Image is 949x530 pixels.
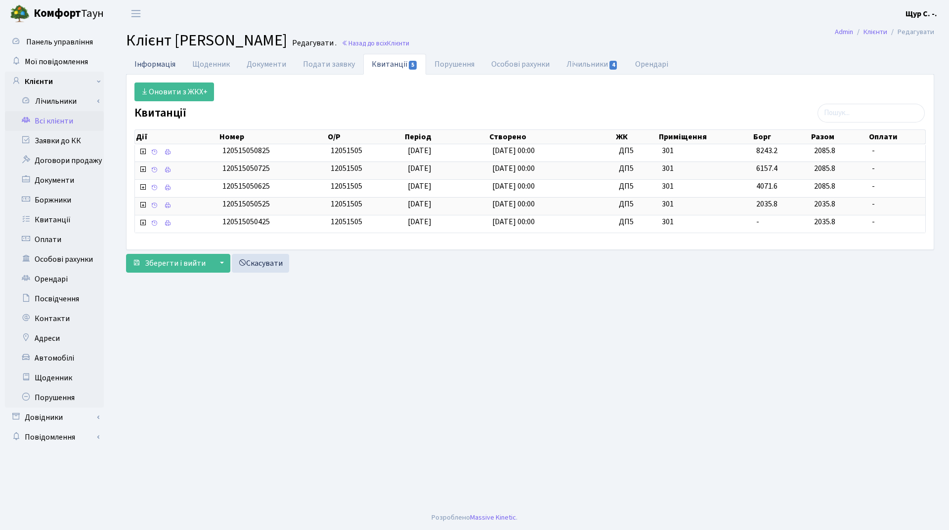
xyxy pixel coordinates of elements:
[835,27,853,37] a: Admin
[662,145,748,157] span: 301
[662,199,748,210] span: 301
[134,82,214,101] a: Оновити з ЖКХ+
[906,8,937,19] b: Щур С. -.
[184,54,238,75] a: Щоденник
[814,181,835,192] span: 2085.8
[609,61,617,70] span: 4
[134,106,186,121] label: Квитанції
[5,52,104,72] a: Мої повідомлення
[5,408,104,427] a: Довідники
[5,328,104,348] a: Адреси
[135,130,218,144] th: Дії
[126,254,212,273] button: Зберегти і вийти
[5,427,104,447] a: Повідомлення
[483,54,558,75] a: Особові рахунки
[756,199,777,209] span: 2035.8
[11,91,104,111] a: Лічильники
[222,181,270,192] span: 120515050625
[619,145,654,157] span: ДП5
[5,388,104,408] a: Порушення
[492,163,535,174] span: [DATE] 00:00
[222,199,270,209] span: 120515050525
[619,199,654,210] span: ДП5
[126,29,287,52] span: Клієнт [PERSON_NAME]
[615,130,658,144] th: ЖК
[863,27,887,37] a: Клієнти
[470,512,516,523] a: Massive Kinetic
[409,61,417,70] span: 5
[408,163,431,174] span: [DATE]
[814,199,835,209] span: 2035.8
[492,145,535,156] span: [DATE] 00:00
[426,54,483,75] a: Порушення
[872,199,921,210] span: -
[431,512,518,523] div: Розроблено .
[752,130,810,144] th: Борг
[295,54,363,75] a: Подати заявку
[872,216,921,228] span: -
[887,27,934,38] li: Редагувати
[408,216,431,227] span: [DATE]
[814,163,835,174] span: 2085.8
[222,145,270,156] span: 120515050825
[872,145,921,157] span: -
[5,309,104,328] a: Контакти
[619,216,654,228] span: ДП5
[5,170,104,190] a: Документи
[5,348,104,368] a: Автомобілі
[222,216,270,227] span: 120515050425
[25,56,88,67] span: Мої повідомлення
[34,5,104,22] span: Таун
[363,54,426,75] a: Квитанції
[327,130,404,144] th: О/Р
[408,145,431,156] span: [DATE]
[756,181,777,192] span: 4071.6
[10,4,30,24] img: logo.png
[5,230,104,249] a: Оплати
[34,5,81,21] b: Комфорт
[404,130,489,144] th: Період
[331,181,362,192] span: 12051505
[5,32,104,52] a: Панель управління
[619,181,654,192] span: ДП5
[408,199,431,209] span: [DATE]
[820,22,949,42] nav: breadcrumb
[5,210,104,230] a: Квитанції
[662,163,748,174] span: 301
[872,181,921,192] span: -
[662,181,748,192] span: 301
[558,54,626,75] a: Лічильники
[5,289,104,309] a: Посвідчення
[232,254,289,273] a: Скасувати
[810,130,868,144] th: Разом
[662,216,748,228] span: 301
[488,130,615,144] th: Створено
[5,269,104,289] a: Орендарі
[814,145,835,156] span: 2085.8
[627,54,677,75] a: Орендарі
[238,54,295,75] a: Документи
[218,130,326,144] th: Номер
[5,151,104,170] a: Договори продажу
[492,181,535,192] span: [DATE] 00:00
[126,54,184,74] a: Інформація
[5,368,104,388] a: Щоденник
[5,190,104,210] a: Боржники
[5,249,104,269] a: Особові рахунки
[906,8,937,20] a: Щур С. -.
[387,39,409,48] span: Клієнти
[5,72,104,91] a: Клієнти
[342,39,409,48] a: Назад до всіхКлієнти
[658,130,752,144] th: Приміщення
[814,216,835,227] span: 2035.8
[408,181,431,192] span: [DATE]
[26,37,93,47] span: Панель управління
[756,216,759,227] span: -
[5,131,104,151] a: Заявки до КК
[492,216,535,227] span: [DATE] 00:00
[756,145,777,156] span: 8243.2
[331,145,362,156] span: 12051505
[331,163,362,174] span: 12051505
[222,163,270,174] span: 120515050725
[868,130,925,144] th: Оплати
